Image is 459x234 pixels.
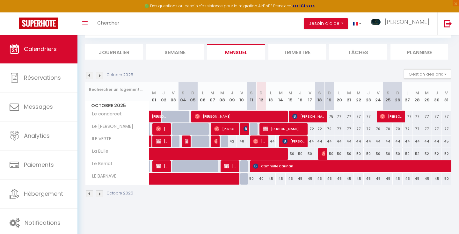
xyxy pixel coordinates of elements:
[324,173,334,185] div: 45
[182,90,185,96] abbr: S
[393,148,403,160] div: 50
[354,111,364,122] div: 77
[214,135,217,147] span: [PERSON_NAME]
[393,135,403,147] div: 44
[322,148,325,160] span: [PERSON_NAME]
[276,82,286,111] th: 14
[246,82,256,111] th: 11
[208,82,217,111] th: 07
[315,82,325,111] th: 18
[152,90,156,96] abbr: M
[364,148,374,160] div: 50
[364,173,374,185] div: 45
[159,82,169,111] th: 02
[305,82,315,111] th: 17
[344,135,354,147] div: 44
[224,160,237,172] span: [PERSON_NAME] RAPTRAD IMAGINE
[295,173,305,185] div: 45
[422,82,432,111] th: 29
[432,135,442,147] div: 44
[441,123,451,135] div: 77
[377,90,380,96] abbr: V
[240,90,243,96] abbr: V
[292,110,325,122] span: [PERSON_NAME]
[432,82,442,111] th: 30
[146,44,204,60] li: Semaine
[286,173,295,185] div: 45
[412,173,422,185] div: 45
[373,148,383,160] div: 50
[286,82,295,111] th: 15
[403,111,412,122] div: 77
[156,135,169,147] span: [PERSON_NAME]
[432,148,442,160] div: 52
[364,135,374,147] div: 44
[403,173,412,185] div: 45
[156,160,169,172] span: [PERSON_NAME] RAPTRAD IMAGINE
[185,135,188,147] span: [PERSON_NAME]
[334,123,344,135] div: 77
[432,173,442,185] div: 45
[24,45,57,53] span: Calendriers
[217,82,227,111] th: 08
[89,84,145,95] input: Rechercher un logement...
[329,44,387,60] li: Tâches
[220,90,224,96] abbr: M
[354,123,364,135] div: 77
[347,90,351,96] abbr: M
[305,135,315,147] div: 44
[403,148,412,160] div: 52
[425,90,429,96] abbr: M
[441,82,451,111] th: 31
[305,173,315,185] div: 45
[231,90,233,96] abbr: J
[86,123,135,130] span: Le [PERSON_NAME]
[24,161,54,169] span: Paiements
[25,219,61,227] span: Notifications
[85,101,149,110] span: Octobre 2025
[324,82,334,111] th: 19
[412,148,422,160] div: 52
[263,123,306,135] span: [PERSON_NAME]
[383,123,393,135] div: 70
[412,123,422,135] div: 77
[432,123,442,135] div: 77
[152,107,166,119] span: [PERSON_NAME]
[387,90,390,96] abbr: S
[24,103,53,111] span: Messages
[149,82,159,111] th: 01
[406,90,408,96] abbr: L
[24,74,61,82] span: Réservations
[373,82,383,111] th: 24
[435,90,438,96] abbr: J
[293,3,315,9] strong: >>> ICI <<<<
[24,190,63,198] span: Hébergement
[441,173,451,185] div: 50
[19,18,58,29] img: Super Booking
[86,148,110,155] span: La Bulle
[207,44,265,60] li: Mensuel
[315,135,325,147] div: 44
[371,19,381,25] img: ...
[422,135,432,147] div: 44
[383,173,393,185] div: 45
[253,135,266,147] span: [PERSON_NAME]
[383,148,393,160] div: 50
[393,173,403,185] div: 45
[422,111,432,122] div: 77
[422,123,432,135] div: 77
[344,173,354,185] div: 45
[403,82,412,111] th: 27
[373,173,383,185] div: 45
[305,123,315,135] div: 72
[324,123,334,135] div: 72
[404,69,451,79] button: Gestion des prix
[244,123,247,135] span: [PERSON_NAME]
[344,123,354,135] div: 77
[403,135,412,147] div: 44
[390,44,448,60] li: Planning
[412,135,422,147] div: 44
[237,135,247,147] div: 48
[441,111,451,122] div: 77
[422,173,432,185] div: 45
